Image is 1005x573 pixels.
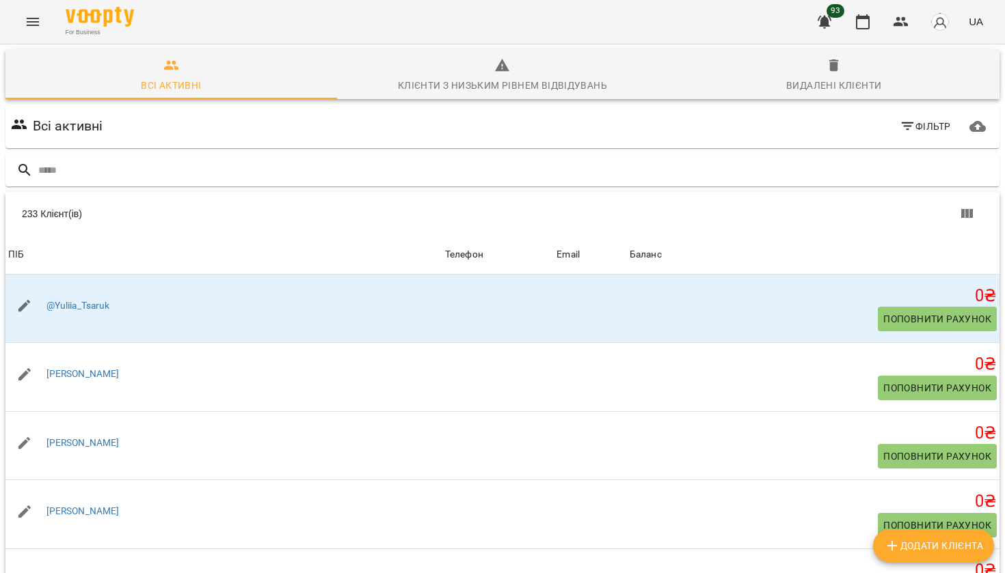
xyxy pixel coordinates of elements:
[950,197,983,230] button: Вигляд колонок
[883,311,991,327] span: Поповнити рахунок
[66,28,134,37] span: For Business
[445,247,483,263] div: Телефон
[8,247,24,263] div: ПІБ
[630,247,662,263] div: Sort
[883,448,991,464] span: Поповнити рахунок
[630,247,662,263] div: Баланс
[963,9,989,34] button: UA
[445,247,551,263] span: Телефон
[557,247,580,263] div: Email
[883,517,991,533] span: Поповнити рахунок
[900,118,951,135] span: Фільтр
[630,354,997,375] h5: 0 ₴
[46,505,120,516] a: [PERSON_NAME]
[930,12,950,31] img: avatar_s.png
[878,444,997,469] button: Поповнити рахунок
[630,423,997,444] h5: 0 ₴
[46,300,110,311] a: @Yuliia_Tsaruk
[630,285,997,307] h5: 0 ₴
[33,115,103,137] h6: Всі активні
[969,14,983,29] span: UA
[5,192,1000,236] div: Table Toolbar
[630,491,997,512] h5: 0 ₴
[445,247,483,263] div: Sort
[557,247,580,263] div: Sort
[8,247,440,263] span: ПІБ
[22,207,516,221] div: 233 Клієнт(ів)
[141,77,201,94] div: Всі активні
[630,247,997,263] span: Баланс
[883,380,991,396] span: Поповнити рахунок
[46,368,120,379] a: [PERSON_NAME]
[557,247,624,263] span: Email
[46,437,120,448] a: [PERSON_NAME]
[827,4,844,18] span: 93
[873,529,994,562] button: Додати клієнта
[884,537,983,554] span: Додати клієнта
[66,7,134,27] img: Voopty Logo
[8,247,24,263] div: Sort
[786,77,881,94] div: Видалені клієнти
[398,77,607,94] div: Клієнти з низьким рівнем відвідувань
[878,307,997,331] button: Поповнити рахунок
[878,513,997,537] button: Поповнити рахунок
[894,114,956,139] button: Фільтр
[878,376,997,400] button: Поповнити рахунок
[16,5,49,38] button: Menu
